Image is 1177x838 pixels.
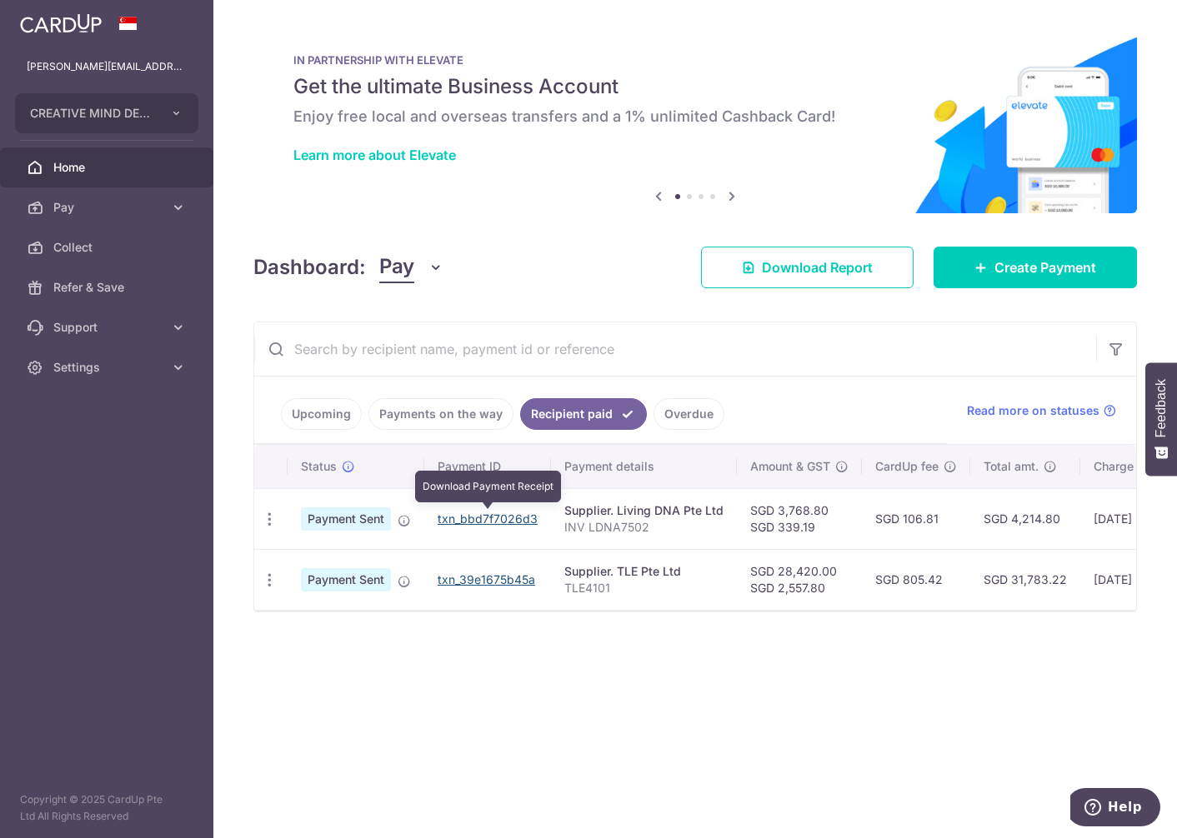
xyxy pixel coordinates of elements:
span: Pay [379,252,414,283]
span: Total amt. [984,458,1039,475]
span: Payment Sent [301,568,391,591]
td: SGD 805.42 [862,549,970,610]
span: Feedback [1154,379,1169,437]
a: Overdue [654,398,724,430]
span: Amount & GST [750,458,830,475]
th: Payment ID [424,445,551,488]
span: CardUp fee [875,458,939,475]
p: INV LDNA7502 [564,519,724,536]
p: [PERSON_NAME][EMAIL_ADDRESS][DOMAIN_NAME] [27,58,187,75]
button: Feedback - Show survey [1145,362,1177,476]
button: Pay [379,252,443,283]
td: SGD 4,214.80 [970,488,1080,549]
td: SGD 106.81 [862,488,970,549]
td: SGD 28,420.00 SGD 2,557.80 [737,549,862,610]
p: IN PARTNERSHIP WITH ELEVATE [293,53,1097,67]
a: txn_39e1675b45a [438,572,535,586]
p: TLE4101 [564,580,724,596]
h6: Enjoy free local and overseas transfers and a 1% unlimited Cashback Card! [293,107,1097,127]
div: Download Payment Receipt [415,471,561,502]
input: Search by recipient name, payment id or reference [254,322,1096,376]
span: Support [53,319,163,336]
a: Recipient paid [520,398,647,430]
span: Status [301,458,337,475]
span: CREATIVE MIND DESIGN PTE. LTD. [30,105,153,122]
span: Settings [53,359,163,376]
span: Charge date [1094,458,1162,475]
a: Download Report [701,247,914,288]
td: SGD 3,768.80 SGD 339.19 [737,488,862,549]
h4: Dashboard: [253,252,366,282]
img: Renovation banner [253,27,1137,213]
iframe: Opens a widget where you can find more information [1070,788,1160,830]
td: SGD 31,783.22 [970,549,1080,610]
a: Upcoming [281,398,362,430]
a: Create Payment [934,247,1137,288]
div: Supplier. Living DNA Pte Ltd [564,502,724,519]
span: Collect [53,239,163,256]
div: Supplier. TLE Pte Ltd [564,563,724,580]
span: Payment Sent [301,507,391,531]
span: Create Payment [994,257,1096,277]
a: txn_bbd7f7026d3 [438,511,538,526]
button: CREATIVE MIND DESIGN PTE. LTD. [15,93,198,133]
img: CardUp [20,13,102,33]
span: Refer & Save [53,279,163,296]
span: Read more on statuses [967,402,1099,419]
span: Download Report [762,257,873,277]
span: Pay [53,199,163,216]
a: Learn more about Elevate [293,147,456,163]
a: Read more on statuses [967,402,1116,419]
span: Home [53,159,163,176]
h5: Get the ultimate Business Account [293,73,1097,100]
a: Payments on the way [368,398,513,430]
th: Payment details [551,445,737,488]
